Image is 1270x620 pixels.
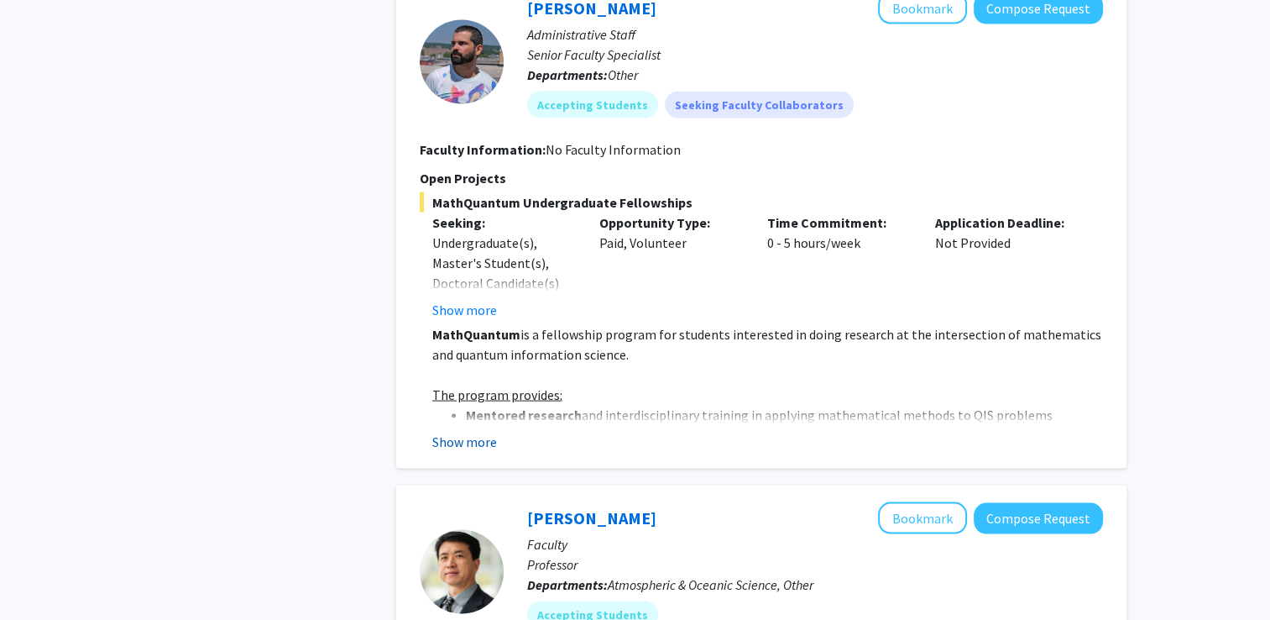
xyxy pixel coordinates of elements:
p: Administrative Staff [527,24,1103,45]
div: Paid, Volunteer [587,213,755,320]
u: The program provides: [432,386,562,403]
mat-chip: Seeking Faculty Collaborators [665,92,854,118]
div: Not Provided [922,213,1090,320]
b: Departments: [527,576,608,593]
button: Compose Request to Ning Zeng [974,503,1103,534]
span: No Faculty Information [546,141,681,158]
p: Open Projects [420,168,1103,188]
b: Faculty Information: [420,141,546,158]
span: MathQuantum Undergraduate Fellowships [420,192,1103,213]
mat-chip: Accepting Students [527,92,658,118]
p: Opportunity Type: [599,213,742,233]
p: Faculty [527,534,1103,554]
p: is a fellowship program for students interested in doing research at the intersection of mathemat... [432,324,1103,365]
div: 0 - 5 hours/week [755,213,922,320]
b: Departments: [527,66,608,83]
div: Undergraduate(s), Master's Student(s), Doctoral Candidate(s) (PhD, MD, DMD, PharmD, etc.), Postdo... [432,233,575,394]
p: Senior Faculty Specialist [527,45,1103,65]
p: Time Commitment: [767,213,910,233]
button: Add Ning Zeng to Bookmarks [878,502,967,534]
a: [PERSON_NAME] [527,507,656,528]
span: Other [608,66,638,83]
p: Application Deadline: [935,213,1078,233]
li: and interdisciplinary training in applying mathematical methods to QIS problems [466,405,1103,425]
span: Atmospheric & Oceanic Science, Other [608,576,813,593]
p: Seeking: [432,213,575,233]
strong: MathQuantum [432,326,520,343]
iframe: Chat [13,544,71,607]
p: Professor [527,554,1103,575]
button: Show more [432,432,497,452]
button: Show more [432,300,497,320]
strong: Mentored research [466,407,582,423]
